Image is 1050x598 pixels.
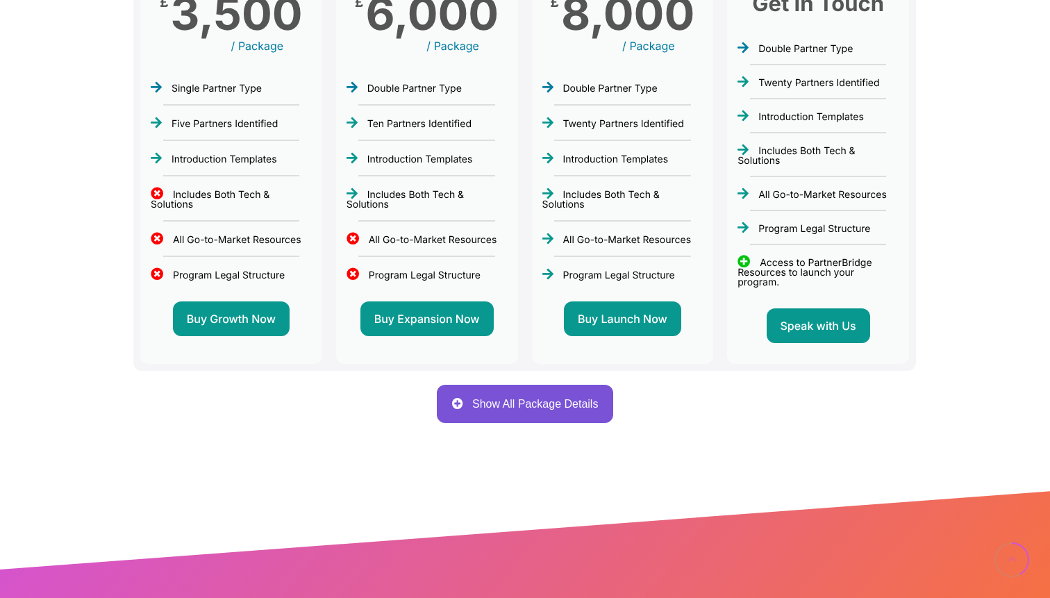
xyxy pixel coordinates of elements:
[172,153,277,165] span: Introduction Templates
[347,189,464,210] span: Includes Both Tech & Solutions
[562,83,657,94] span: Double Partner Type
[562,118,683,130] span: Twenty Partners Identified
[369,269,481,281] span: Program Legal Structure
[737,145,855,167] span: Includes Both Tech & Solutions
[367,83,462,94] span: Double Partner Type
[758,111,864,123] span: Introduction Templates
[737,257,872,288] span: Access to PartnerBridge Resources to launch your program.
[472,398,598,410] span: Show All Package Details
[758,77,879,89] span: Twenty Partners Identified
[172,83,262,94] span: Single Partner Type
[758,43,853,55] span: Double Partner Type
[562,269,674,281] span: Program Legal Structure
[542,189,660,210] span: Includes Both Tech & Solutions
[173,269,285,281] span: Program Legal Structure
[564,301,681,336] a: Buy Launch Now
[367,153,473,165] span: Introduction Templates
[151,189,269,210] span: Includes Both Tech & Solutions
[426,39,531,53] span: / Package
[584,39,714,53] span: / Package
[192,39,322,53] span: / Package
[437,385,614,423] button: Show All Package Details
[562,234,691,246] span: All Go-to-Market Resources
[173,234,301,246] span: All Go-to-Market Resources
[369,234,497,246] span: All Go-to-Market Resources
[173,301,290,336] a: Buy Growth Now
[367,118,472,130] span: Ten Partners Identified
[360,301,494,336] a: Buy Expansion Now
[562,153,668,165] span: Introduction Templates
[758,189,887,201] span: All Go-to-Market Resources
[172,118,278,130] span: Five Partners Identified
[758,223,870,235] span: Program Legal Structure
[767,308,870,343] a: Speak with Us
